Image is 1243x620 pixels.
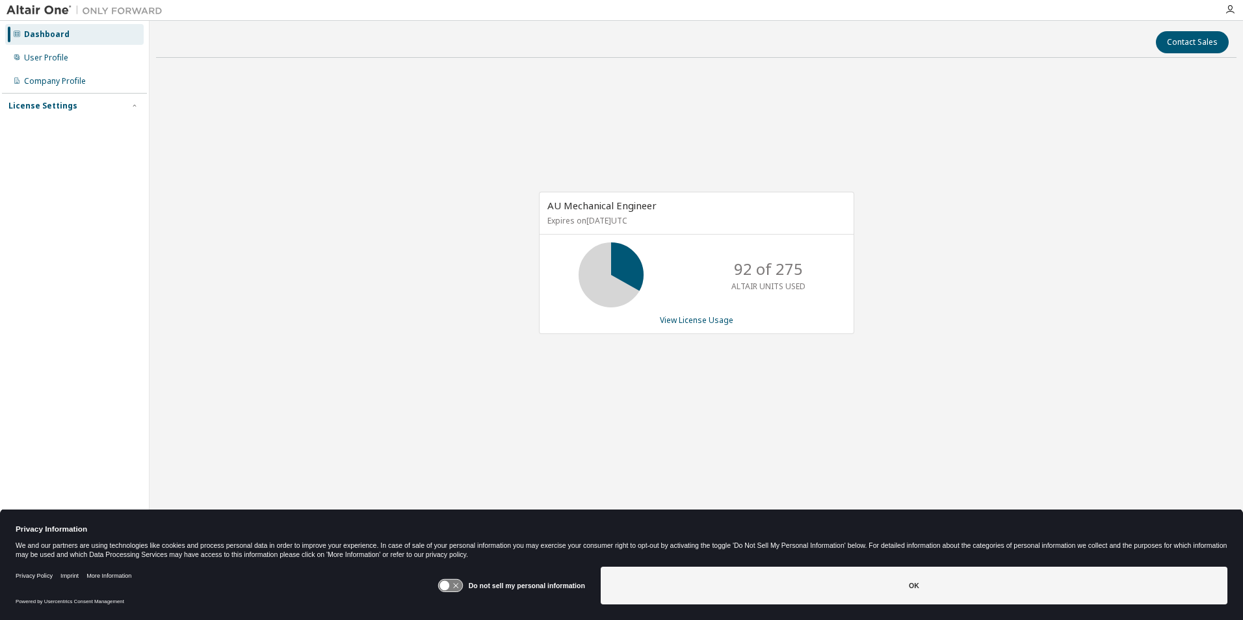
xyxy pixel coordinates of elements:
[24,76,86,86] div: Company Profile
[24,53,68,63] div: User Profile
[8,101,77,111] div: License Settings
[24,29,70,40] div: Dashboard
[660,315,733,326] a: View License Usage
[547,199,657,212] span: AU Mechanical Engineer
[734,258,803,280] p: 92 of 275
[7,4,169,17] img: Altair One
[731,281,805,292] p: ALTAIR UNITS USED
[1156,31,1229,53] button: Contact Sales
[547,215,843,226] p: Expires on [DATE] UTC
